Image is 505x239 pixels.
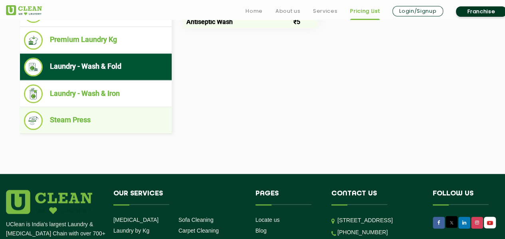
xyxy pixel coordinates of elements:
[178,227,219,234] a: Carpet Cleaning
[255,190,320,205] h4: Pages
[24,31,43,50] img: Premium Laundry Kg
[392,6,443,16] a: Login/Signup
[246,6,263,16] a: Home
[184,15,291,28] td: Antiseptic Wash
[24,31,168,50] li: Premium Laundry Kg
[433,190,503,205] h4: Follow us
[113,190,244,205] h4: Our Services
[6,5,42,15] img: UClean Laundry and Dry Cleaning
[337,229,388,235] a: [PHONE_NUMBER]
[331,190,421,205] h4: Contact us
[24,84,43,103] img: Laundry - Wash & Iron
[24,58,43,76] img: Laundry - Wash & Fold
[255,227,267,234] a: Blog
[24,58,168,76] li: Laundry - Wash & Fold
[350,6,380,16] a: Pricing List
[485,219,495,227] img: UClean Laundry and Dry Cleaning
[24,111,43,130] img: Steam Press
[337,216,421,225] p: [STREET_ADDRESS]
[255,217,280,223] a: Locate us
[24,111,168,130] li: Steam Press
[291,15,317,28] td: ₹5
[113,217,158,223] a: [MEDICAL_DATA]
[24,84,168,103] li: Laundry - Wash & Iron
[178,217,214,223] a: Sofa Cleaning
[113,227,149,234] a: Laundry by Kg
[275,6,300,16] a: About us
[6,190,92,214] img: logo.png
[313,6,337,16] a: Services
